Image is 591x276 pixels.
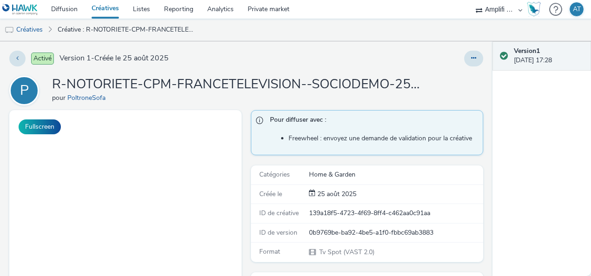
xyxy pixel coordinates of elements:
[20,78,29,104] div: P
[514,46,540,55] strong: Version 1
[52,93,67,102] span: pour
[315,190,356,199] div: Création 25 août 2025, 17:28
[259,247,280,256] span: Format
[309,209,482,218] div: 139a18f5-4723-4f69-8ff4-c462aa0c91aa
[259,170,290,179] span: Catégories
[527,2,541,17] img: Hawk Academy
[514,46,584,66] div: [DATE] 17:28
[67,93,109,102] a: PoltroneSofa
[19,119,61,134] button: Fullscreen
[309,170,482,179] div: Home & Garden
[5,26,14,35] img: tv
[527,2,545,17] a: Hawk Academy
[315,190,356,198] span: 25 août 2025
[573,2,581,16] div: AT
[259,190,282,198] span: Créée le
[289,134,478,143] li: Freewheel : envoyez une demande de validation pour la créative
[270,115,473,127] span: Pour diffuser avec :
[259,209,299,217] span: ID de créative
[52,76,424,93] h1: R-NOTORIETE-CPM-FRANCETELEVISION--SOCIODEMO-2559yo-INSTREAM-1x1-TV-15s-P-INSTREAM-1x1-W35Promo-$4...
[53,19,201,41] a: Créative : R-NOTORIETE-CPM-FRANCETELEVISION--SOCIODEMO-2559yo-INSTREAM-1x1-TV-15s-P-INSTREAM-1x1-...
[59,53,169,64] span: Version 1 - Créée le 25 août 2025
[31,53,54,65] span: Activé
[9,86,43,95] a: P
[318,248,374,256] span: Tv Spot (VAST 2.0)
[259,228,297,237] span: ID de version
[309,228,482,237] div: 0b9769be-ba92-4be5-a1f0-fbbc69ab3883
[2,4,38,15] img: undefined Logo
